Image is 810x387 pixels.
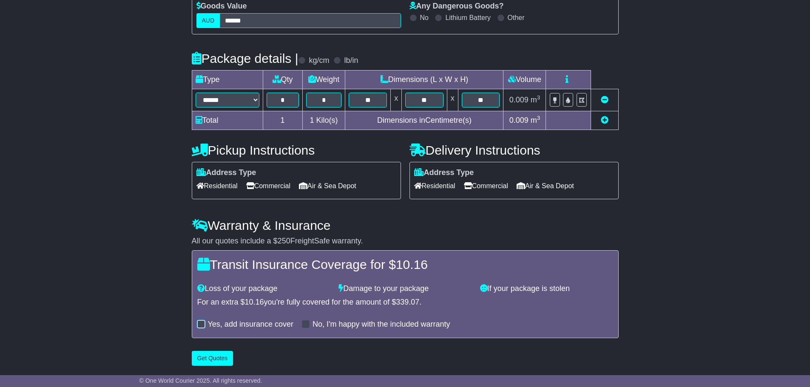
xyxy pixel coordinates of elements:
label: Yes, add insurance cover [208,320,293,329]
label: kg/cm [309,56,329,65]
span: 0.009 [509,116,529,124]
span: 0.009 [509,96,529,104]
label: Any Dangerous Goods? [409,2,504,11]
a: Remove this item [601,96,608,104]
td: Type [192,70,263,89]
label: Other [508,14,525,22]
span: 10.16 [245,298,264,306]
label: lb/in [344,56,358,65]
h4: Package details | [192,51,298,65]
span: Air & Sea Depot [299,179,356,192]
span: 10.16 [396,257,428,271]
label: No [420,14,429,22]
span: Residential [414,179,455,192]
h4: Pickup Instructions [192,143,401,157]
label: Lithium Battery [445,14,491,22]
span: m [531,116,540,124]
span: 250 [278,237,290,245]
span: m [531,96,540,104]
span: Air & Sea Depot [517,179,574,192]
label: No, I'm happy with the included warranty [313,320,450,329]
div: All our quotes include a $ FreightSafe warranty. [192,237,619,246]
span: Commercial [464,179,508,192]
div: If your package is stolen [476,284,617,294]
td: Dimensions (L x W x H) [345,70,503,89]
td: Qty [263,70,302,89]
div: Loss of your package [193,284,335,294]
td: x [447,89,458,111]
td: Dimensions in Centimetre(s) [345,111,503,130]
button: Get Quotes [192,351,233,366]
h4: Warranty & Insurance [192,218,619,232]
span: 1 [310,116,314,124]
td: Volume [503,70,546,89]
h4: Delivery Instructions [409,143,619,157]
div: For an extra $ you're fully covered for the amount of $ . [197,298,613,307]
td: Total [192,111,263,130]
td: Weight [302,70,345,89]
a: Add new item [601,116,608,124]
sup: 3 [537,115,540,121]
label: Address Type [414,168,474,178]
td: 1 [263,111,302,130]
h4: Transit Insurance Coverage for $ [197,257,613,271]
label: Goods Value [196,2,247,11]
td: Kilo(s) [302,111,345,130]
label: Address Type [196,168,256,178]
td: x [391,89,402,111]
span: Commercial [246,179,290,192]
sup: 3 [537,94,540,101]
span: 339.07 [396,298,419,306]
span: Residential [196,179,238,192]
label: AUD [196,13,220,28]
span: © One World Courier 2025. All rights reserved. [139,377,262,384]
div: Damage to your package [334,284,476,294]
